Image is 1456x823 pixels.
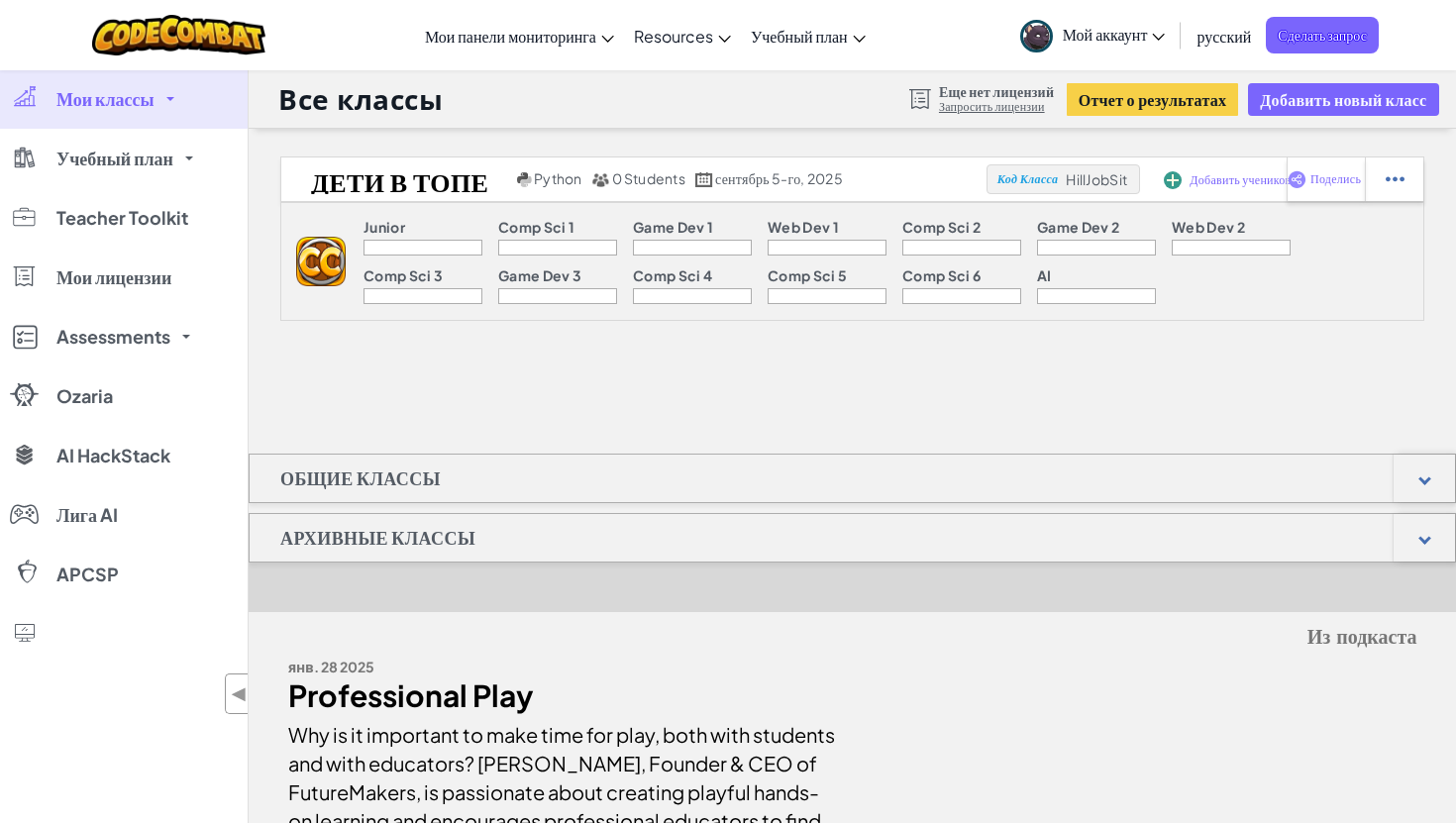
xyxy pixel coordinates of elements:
a: Учебный план [741,9,876,62]
p: AI [1037,267,1052,283]
span: Код Класса [997,173,1058,185]
span: Мои панели мониторинга [425,26,596,47]
img: python.png [517,172,532,187]
span: Добавить учеников [1190,174,1291,186]
button: Отчет о результатах [1067,83,1239,116]
img: calendar.svg [695,172,713,187]
span: Еще нет лицензий [939,83,1054,99]
a: Дети В ТОПЕ Python 0 Students сентябрь 5-го, 2025 [281,164,987,194]
img: IconAddStudents.svg [1164,171,1182,189]
a: Сделать запрос [1266,17,1379,53]
h5: Из подкаста [288,622,1417,653]
a: Мои панели мониторинга [415,9,624,62]
span: сентябрь 5-го, 2025 [715,169,843,187]
img: IconStudentEllipsis.svg [1386,170,1404,188]
span: Teacher Toolkit [56,209,188,227]
span: AI HackStack [56,447,170,464]
p: Comp Sci 3 [364,267,443,283]
img: MultipleUsers.png [591,172,609,187]
img: CodeCombat logo [92,15,265,55]
p: Comp Sci 5 [768,267,847,283]
div: Professional Play [288,681,838,710]
h1: Архивные классы [250,513,506,563]
p: Game Dev 1 [633,219,713,235]
p: Comp Sci 2 [902,219,981,235]
span: Assessments [56,328,170,346]
p: Comp Sci 4 [633,267,712,283]
span: ◀ [231,679,248,708]
p: Game Dev 3 [498,267,581,283]
p: Web Dev 2 [1172,219,1245,235]
p: Comp Sci 1 [498,219,574,235]
h1: Общие классы [250,454,471,503]
span: 0 Students [612,169,685,187]
a: Resources [624,9,741,62]
img: logo [296,237,346,286]
span: Resources [634,26,713,47]
h1: Все классы [278,80,444,118]
span: Ozaria [56,387,113,405]
button: Добавить новый класс [1248,83,1438,116]
img: avatar [1020,20,1053,52]
span: Поделись [1310,173,1361,185]
a: русский [1187,9,1261,62]
span: HillJobSit [1066,170,1127,188]
h2: Дети В ТОПЕ [281,164,512,194]
p: Junior [364,219,405,235]
span: Мои классы [56,90,155,108]
a: Мой аккаунт [1010,4,1176,66]
span: Мой аккаунт [1063,24,1166,45]
p: Game Dev 2 [1037,219,1119,235]
img: IconShare_Purple.svg [1288,170,1306,188]
p: Web Dev 1 [768,219,839,235]
div: янв. 28 2025 [288,653,838,681]
span: Учебный план [56,150,173,167]
span: русский [1196,26,1251,47]
span: Учебный план [751,26,848,47]
span: Лига AI [56,506,118,524]
span: Python [534,169,581,187]
span: Мои лицензии [56,268,171,286]
p: Comp Sci 6 [902,267,981,283]
a: Запросить лицензии [939,99,1054,115]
